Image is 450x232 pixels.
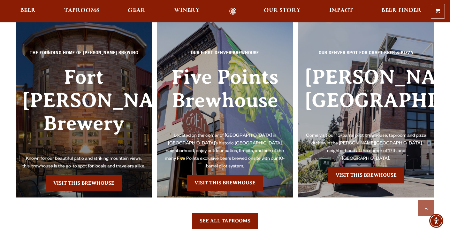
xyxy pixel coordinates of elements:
a: See All Taprooms [192,213,258,229]
p: Our Denver spot for craft beer & pizza [305,50,428,61]
span: Beer [20,8,36,13]
span: Our Story [264,8,301,13]
div: Accessibility Menu [429,214,443,228]
span: Impact [329,8,353,13]
a: Our Story [260,8,305,15]
a: Beer Finder [377,8,426,15]
span: Beer Finder [381,8,422,13]
span: Winery [174,8,200,13]
h3: [PERSON_NAME][GEOGRAPHIC_DATA] [305,66,428,132]
h3: Five Points Brewhouse [164,66,286,132]
h3: Fort [PERSON_NAME] Brewery [22,66,145,155]
a: Impact [325,8,357,15]
p: The Founding Home of [PERSON_NAME] Brewing [22,50,145,61]
a: Beer [16,8,40,15]
a: Visit the Fort Collin's Brewery & Taproom [46,175,122,191]
p: Known for our beautiful patio and striking mountain views, this brewhouse is the go-to spot for l... [22,155,145,171]
p: Our First Denver Brewhouse [164,50,286,61]
span: Taprooms [64,8,99,13]
a: Visit the Five Points Brewhouse [187,175,263,191]
span: Gear [128,8,145,13]
a: Visit the Sloan’s Lake Brewhouse [328,167,404,183]
a: Gear [124,8,149,15]
a: Scroll to top [418,200,434,216]
a: Winery [170,8,204,15]
p: Come visit our 10-barrel pilot brewhouse, taproom and pizza kitchen in the [PERSON_NAME][GEOGRAPH... [305,132,428,163]
a: Taprooms [60,8,103,15]
p: Located on the corner of [GEOGRAPHIC_DATA] in [GEOGRAPHIC_DATA]’s historic [GEOGRAPHIC_DATA] neig... [164,132,286,171]
a: Odell Home [221,8,245,15]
